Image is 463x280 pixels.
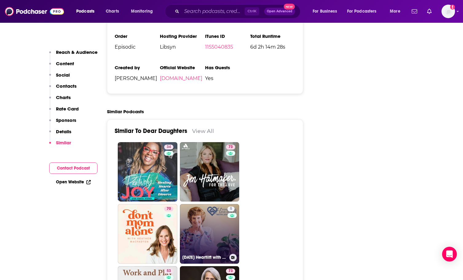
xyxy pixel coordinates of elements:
[390,7,400,16] span: More
[167,206,171,212] span: 70
[56,179,91,185] a: Open Website
[56,49,97,55] p: Reach & Audience
[49,83,77,94] button: Contacts
[450,5,455,10] svg: Add a profile image
[347,7,377,16] span: For Podcasters
[245,7,259,15] span: Ctrl K
[205,44,233,50] a: 1155040835
[250,33,295,39] h3: Total Runtime
[56,117,76,123] p: Sponsors
[441,5,455,18] button: Show profile menu
[441,5,455,18] span: Logged in as BenLaurro
[164,269,173,274] a: 53
[228,268,233,274] span: 73
[205,33,250,39] h3: iTunes ID
[56,61,74,66] p: Content
[180,204,239,264] a: 5[DATE] Heartlift with [PERSON_NAME]
[228,206,235,211] a: 5
[115,44,160,50] span: Episodic
[160,33,205,39] h3: Hosting Provider
[56,94,71,100] p: Charts
[308,6,345,16] button: open menu
[164,145,173,150] a: 34
[442,247,457,262] div: Open Intercom Messenger
[264,8,295,15] button: Open AdvancedNew
[56,72,70,78] p: Social
[226,145,235,150] a: 73
[164,206,173,211] a: 70
[49,140,71,151] button: Similar
[131,7,153,16] span: Monitoring
[115,33,160,39] h3: Order
[72,6,102,16] button: open menu
[49,72,70,83] button: Social
[409,6,420,17] a: Show notifications dropdown
[49,162,97,174] button: Contact Podcast
[102,6,123,16] a: Charts
[182,255,227,260] h3: [DATE] Heartlift with [PERSON_NAME]
[160,44,205,50] span: Libsyn
[230,206,232,212] span: 5
[167,268,171,274] span: 53
[115,75,160,81] span: [PERSON_NAME]
[49,49,97,61] button: Reach & Audience
[228,144,233,150] span: 73
[167,144,171,150] span: 34
[441,5,455,18] img: User Profile
[76,7,94,16] span: Podcasts
[56,83,77,89] p: Contacts
[250,44,295,50] span: 6d 2h 14m 28s
[106,7,119,16] span: Charts
[56,129,71,134] p: Details
[49,94,71,106] button: Charts
[182,6,245,16] input: Search podcasts, credits, & more...
[343,6,386,16] button: open menu
[56,140,71,146] p: Similar
[49,61,74,72] button: Content
[160,65,205,70] h3: Official Website
[118,204,177,264] a: 70
[205,65,250,70] h3: Has Guests
[118,142,177,202] a: 34
[115,127,187,135] a: Similar To Dear Daughters
[180,142,239,202] a: 73
[160,75,202,81] a: [DOMAIN_NAME]
[192,128,214,134] a: View All
[5,6,64,17] img: Podchaser - Follow, Share and Rate Podcasts
[226,269,235,274] a: 73
[425,6,434,17] a: Show notifications dropdown
[386,6,408,16] button: open menu
[205,75,250,81] span: Yes
[56,106,79,112] p: Rate Card
[313,7,337,16] span: For Business
[171,4,306,18] div: Search podcasts, credits, & more...
[284,4,295,10] span: New
[49,117,76,129] button: Sponsors
[49,106,79,117] button: Rate Card
[49,129,71,140] button: Details
[267,10,292,13] span: Open Advanced
[107,109,144,114] h2: Similar Podcasts
[127,6,161,16] button: open menu
[115,65,160,70] h3: Created by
